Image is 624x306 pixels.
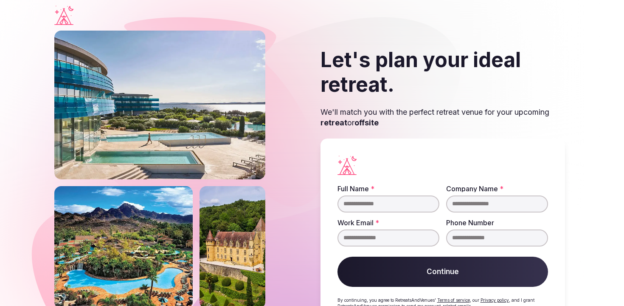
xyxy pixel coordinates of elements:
[320,118,347,127] strong: retreat
[337,185,439,192] label: Full Name
[320,48,565,96] h2: Let's plan your ideal retreat.
[446,219,548,226] label: Phone Number
[446,185,548,192] label: Company Name
[481,297,509,303] a: Privacy policy
[437,297,470,303] a: Terms of service
[354,118,379,127] strong: offsite
[54,121,193,244] img: Phoenix river ranch resort
[337,219,439,226] label: Work Email
[200,121,265,244] img: Castle on a slope
[54,6,73,25] a: Visit the homepage
[320,107,565,128] p: We'll match you with the perfect retreat venue for your upcoming or
[337,257,548,287] button: Continue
